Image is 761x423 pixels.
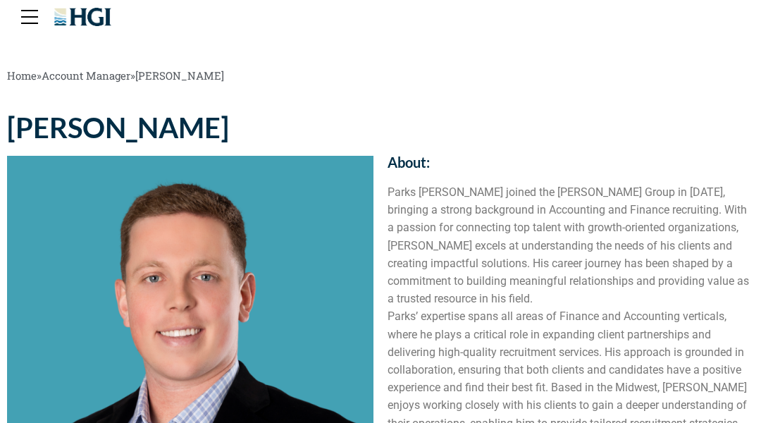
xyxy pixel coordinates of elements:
span: [PERSON_NAME] [135,68,224,82]
span: » » [7,68,224,82]
h2: Contact: [388,114,754,128]
h1: [PERSON_NAME] [7,114,373,142]
h2: About: [388,155,754,169]
a: Home [7,68,37,82]
a: Account Manager [42,68,130,82]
